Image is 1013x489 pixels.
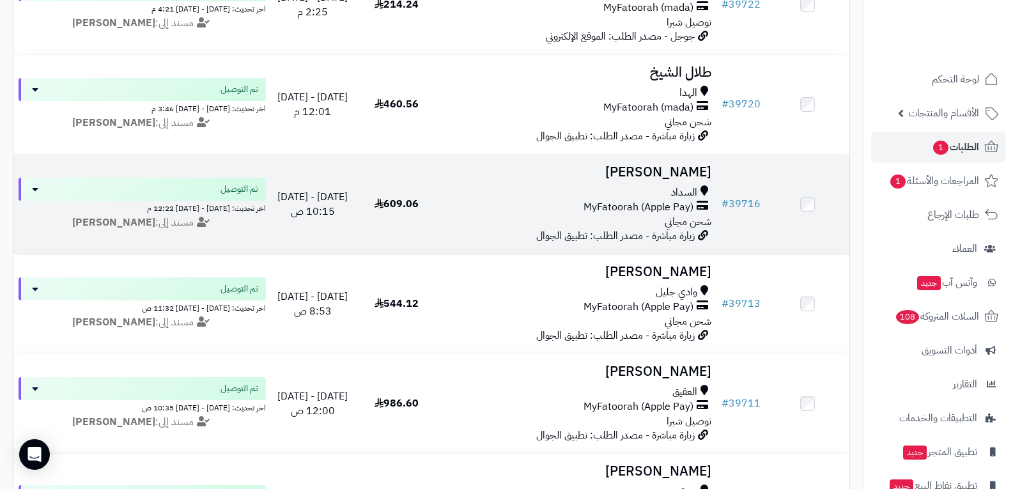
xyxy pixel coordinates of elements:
strong: [PERSON_NAME] [72,15,155,31]
span: 544.12 [375,296,419,311]
span: زيارة مباشرة - مصدر الطلب: تطبيق الجوال [536,328,695,343]
strong: [PERSON_NAME] [72,115,155,130]
a: التطبيقات والخدمات [871,403,1005,433]
span: زيارة مباشرة - مصدر الطلب: تطبيق الجوال [536,228,695,244]
div: اخر تحديث: [DATE] - [DATE] 11:32 ص [19,300,266,314]
span: 108 [896,310,919,324]
span: السلات المتروكة [895,307,979,325]
a: المراجعات والأسئلة1 [871,166,1005,196]
span: أدوات التسويق [922,341,977,359]
a: السلات المتروكة108 [871,301,1005,332]
span: 1 [890,175,906,189]
span: # [722,296,729,311]
a: التقارير [871,369,1005,400]
span: [DATE] - [DATE] 12:01 م [277,89,348,120]
div: مسند إلى: [9,16,275,31]
span: شحن مجاني [665,214,711,229]
img: logo-2.png [926,33,1001,59]
span: # [722,97,729,112]
a: أدوات التسويق [871,335,1005,366]
strong: [PERSON_NAME] [72,215,155,230]
span: جديد [903,446,927,460]
h3: [PERSON_NAME] [444,265,712,279]
span: التقارير [953,375,977,393]
span: تم التوصيل [220,183,258,196]
span: توصيل شبرا [667,414,711,429]
div: مسند إلى: [9,315,275,330]
span: التطبيقات والخدمات [899,409,977,427]
h3: [PERSON_NAME] [444,364,712,379]
a: تطبيق المتجرجديد [871,437,1005,467]
span: تم التوصيل [220,283,258,295]
span: العقيق [672,385,697,400]
span: المراجعات والأسئلة [889,172,979,190]
div: Open Intercom Messenger [19,439,50,470]
span: [DATE] - [DATE] 12:00 ص [277,389,348,419]
a: طلبات الإرجاع [871,199,1005,230]
span: شحن مجاني [665,114,711,130]
h3: [PERSON_NAME] [444,165,712,180]
span: MyFatoorah (Apple Pay) [584,400,693,414]
a: العملاء [871,233,1005,264]
span: توصيل شبرا [667,15,711,30]
span: تم التوصيل [220,83,258,96]
span: # [722,196,729,212]
span: 1 [933,141,948,155]
a: #39716 [722,196,761,212]
span: # [722,396,729,411]
span: MyFatoorah (Apple Pay) [584,200,693,215]
a: الطلبات1 [871,132,1005,162]
span: الهدا [679,86,697,100]
a: #39711 [722,396,761,411]
a: #39713 [722,296,761,311]
h3: طلال الشيخ [444,65,712,80]
span: وادي جليل [656,285,697,300]
div: اخر تحديث: [DATE] - [DATE] 4:21 م [19,1,266,15]
strong: [PERSON_NAME] [72,414,155,430]
span: MyFatoorah (Apple Pay) [584,300,693,314]
span: السداد [671,185,697,200]
strong: [PERSON_NAME] [72,314,155,330]
div: اخر تحديث: [DATE] - [DATE] 3:46 م [19,101,266,114]
span: جديد [917,276,941,290]
span: 986.60 [375,396,419,411]
div: مسند إلى: [9,116,275,130]
span: شحن مجاني [665,314,711,329]
span: زيارة مباشرة - مصدر الطلب: تطبيق الجوال [536,128,695,144]
span: 609.06 [375,196,419,212]
span: [DATE] - [DATE] 10:15 ص [277,189,348,219]
span: وآتس آب [916,274,977,291]
span: العملاء [952,240,977,258]
span: الأقسام والمنتجات [909,104,979,122]
span: MyFatoorah (mada) [603,100,693,115]
span: الطلبات [932,138,979,156]
span: جوجل - مصدر الطلب: الموقع الإلكتروني [546,29,695,44]
h3: [PERSON_NAME] [444,464,712,479]
div: مسند إلى: [9,415,275,430]
span: تطبيق المتجر [902,443,977,461]
span: طلبات الإرجاع [927,206,979,224]
span: زيارة مباشرة - مصدر الطلب: تطبيق الجوال [536,428,695,443]
span: [DATE] - [DATE] 8:53 ص [277,289,348,319]
span: تم التوصيل [220,382,258,395]
div: اخر تحديث: [DATE] - [DATE] 12:22 م [19,201,266,214]
div: مسند إلى: [9,215,275,230]
span: لوحة التحكم [932,70,979,88]
a: #39720 [722,97,761,112]
a: لوحة التحكم [871,64,1005,95]
span: 460.56 [375,97,419,112]
span: MyFatoorah (mada) [603,1,693,15]
div: اخر تحديث: [DATE] - [DATE] 10:35 ص [19,400,266,414]
a: وآتس آبجديد [871,267,1005,298]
